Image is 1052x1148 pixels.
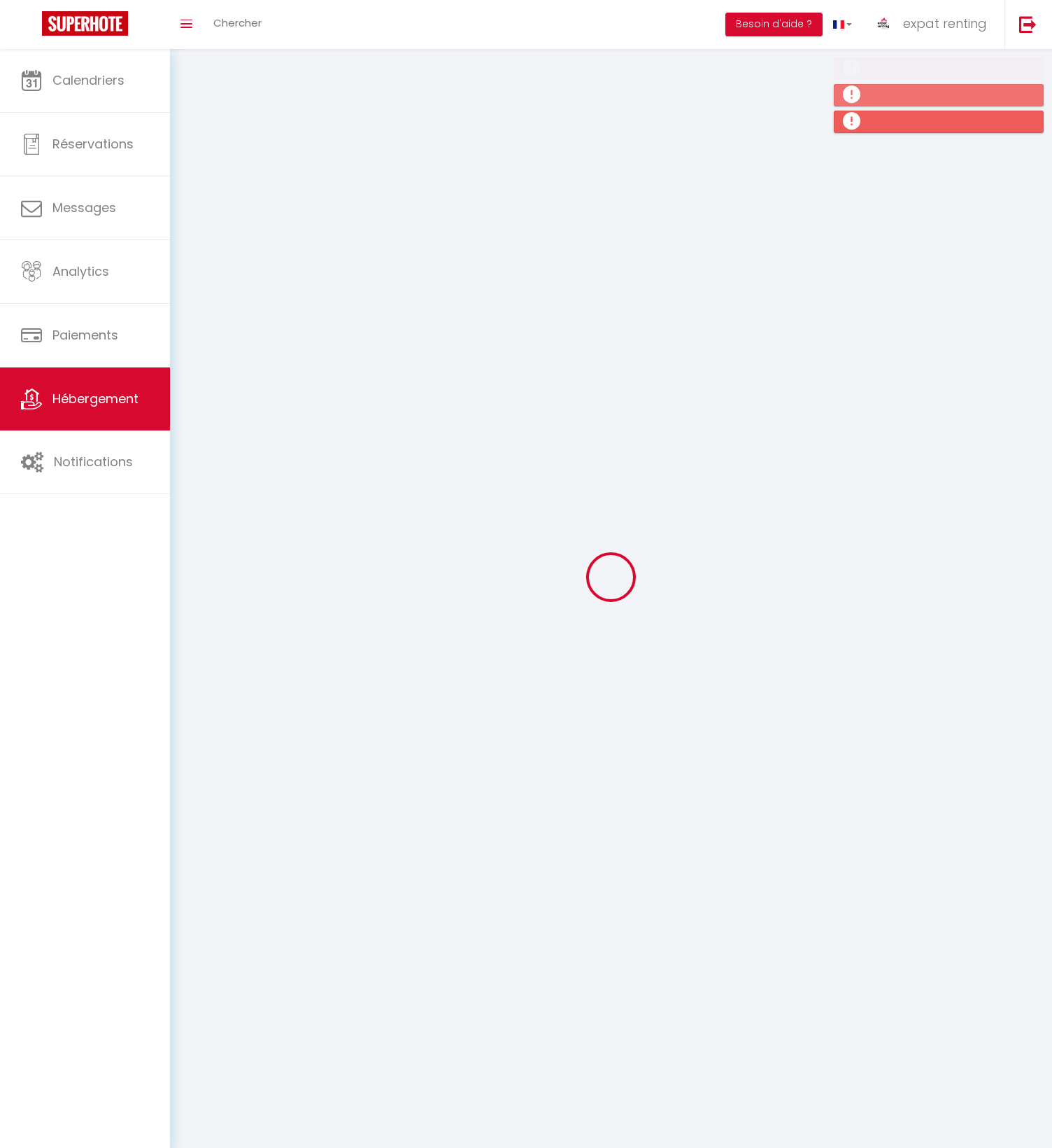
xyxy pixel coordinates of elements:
span: Notifications [54,453,133,470]
span: Calendriers [52,71,125,89]
span: Messages [52,199,116,216]
span: Paiements [52,326,118,344]
span: Analytics [52,262,109,280]
img: Super Booking [42,11,128,36]
img: ... [873,13,894,34]
button: Besoin d'aide ? [725,13,823,36]
span: expat renting [903,15,987,32]
span: Réservations [52,135,134,153]
span: Hébergement [52,390,138,407]
span: Chercher [213,15,262,30]
img: logout [1019,15,1037,33]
